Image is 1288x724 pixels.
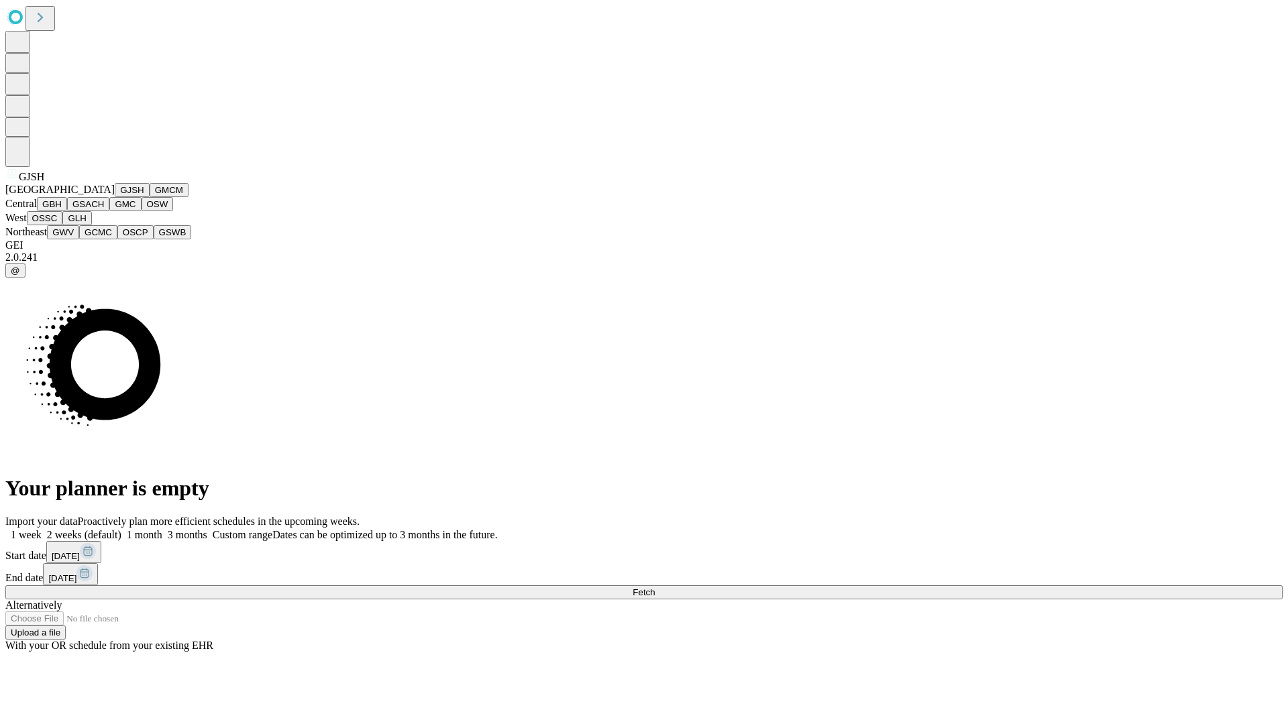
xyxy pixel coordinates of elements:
[5,541,1283,563] div: Start date
[79,225,117,239] button: GCMC
[11,265,20,276] span: @
[5,212,27,223] span: West
[150,183,189,197] button: GMCM
[272,529,497,540] span: Dates can be optimized up to 3 months in the future.
[47,225,79,239] button: GWV
[47,529,121,540] span: 2 weeks (default)
[5,563,1283,585] div: End date
[5,476,1283,501] h1: Your planner is empty
[52,551,80,561] span: [DATE]
[633,587,655,597] span: Fetch
[168,529,207,540] span: 3 months
[78,516,360,527] span: Proactively plan more efficient schedules in the upcoming weeks.
[5,184,115,195] span: [GEOGRAPHIC_DATA]
[109,197,141,211] button: GMC
[142,197,174,211] button: OSW
[127,529,162,540] span: 1 month
[5,625,66,640] button: Upload a file
[154,225,192,239] button: GSWB
[67,197,109,211] button: GSACH
[5,585,1283,599] button: Fetch
[11,529,42,540] span: 1 week
[46,541,101,563] button: [DATE]
[5,251,1283,263] div: 2.0.241
[5,263,25,278] button: @
[5,226,47,237] span: Northeast
[5,516,78,527] span: Import your data
[5,640,213,651] span: With your OR schedule from your existing EHR
[117,225,154,239] button: OSCP
[48,573,76,583] span: [DATE]
[37,197,67,211] button: GBH
[27,211,63,225] button: OSSC
[5,599,62,611] span: Alternatively
[5,239,1283,251] div: GEI
[213,529,272,540] span: Custom range
[5,198,37,209] span: Central
[62,211,91,225] button: GLH
[19,171,44,182] span: GJSH
[115,183,150,197] button: GJSH
[43,563,98,585] button: [DATE]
